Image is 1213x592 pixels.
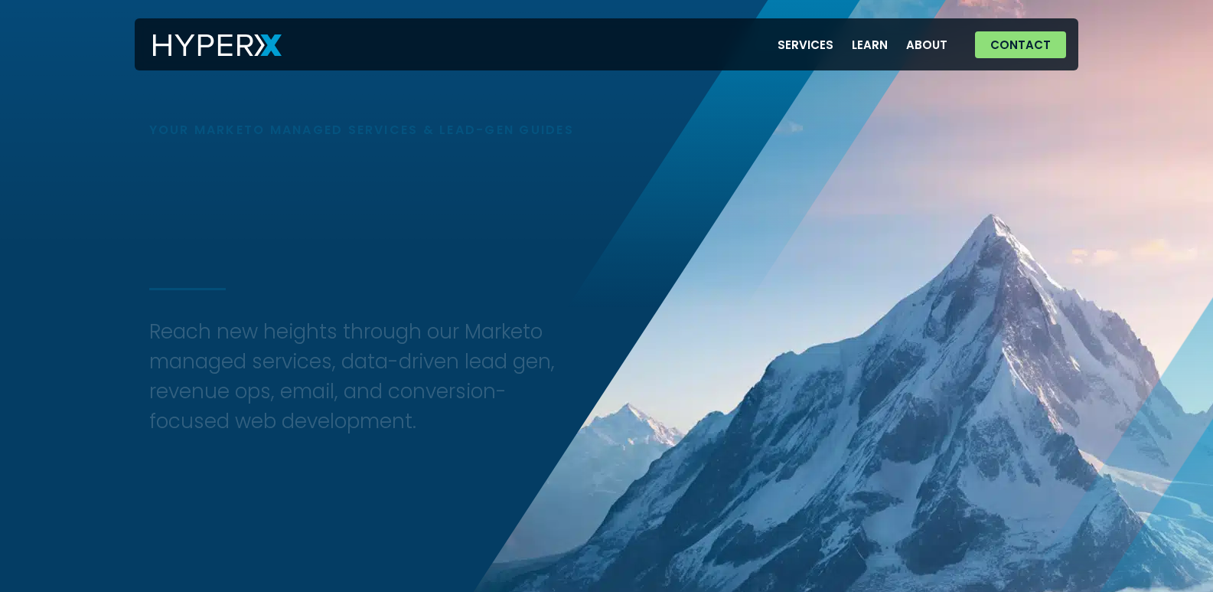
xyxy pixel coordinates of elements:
[975,31,1066,58] a: Contact
[897,29,957,61] a: About
[768,29,957,61] nav: Menu
[843,29,897,61] a: Learn
[153,34,282,57] img: HyperX Logo
[149,317,583,437] h3: Reach new heights through our Marketo managed services, data-driven lead gen, revenue ops, email,...
[990,39,1051,51] span: Contact
[768,29,843,61] a: Services
[149,123,728,137] h1: Your Marketo Managed Services & Lead-Gen Guides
